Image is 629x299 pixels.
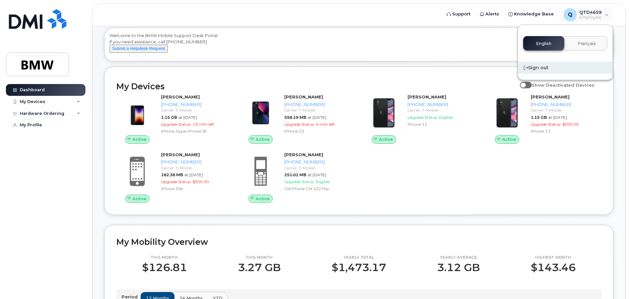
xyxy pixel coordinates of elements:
[568,11,572,19] span: Q
[161,179,191,184] span: Upgrade Status:
[284,101,352,108] div: [PHONE_NUMBER]
[284,159,352,165] div: [PHONE_NUMBER]
[442,8,475,21] a: Support
[475,8,504,21] a: Alerts
[518,62,613,74] div: Sign out
[132,196,147,202] span: Active
[379,136,393,142] span: Active
[437,262,480,273] p: 3.12 GB
[116,237,601,247] h2: My Mobility Overview
[284,179,314,184] span: Upgrade Status:
[193,179,209,184] span: $500.00
[132,136,147,142] span: Active
[240,152,355,203] a: Active[PERSON_NAME][PHONE_NUMBER]Carrier: T-Mobile251.02 MBat [DATE]Upgrade Status:EligibleCell P...
[486,94,601,144] a: Active[PERSON_NAME][PHONE_NUMBER]Carrier: T-Mobile1.15 GBat [DATE]Upgrade Status:$500.00iPhone 11
[161,165,229,171] div: Carrier: T-Mobile
[238,255,281,260] p: This month
[161,101,229,108] div: [PHONE_NUMBER]
[531,94,570,99] strong: [PERSON_NAME]
[284,122,314,127] span: Upgrade Status:
[240,94,355,144] a: Active[PERSON_NAME][PHONE_NUMBER]Carrier: T-Mobile558.19 MBat [DATE]Upgrade Status:4 mth leftiPho...
[161,152,200,157] strong: [PERSON_NAME]
[502,136,516,142] span: Active
[504,8,558,21] a: Knowledge Base
[578,41,596,46] span: Français
[514,11,554,17] span: Knowledge Base
[559,8,613,21] div: QTD4659
[408,107,476,113] div: Carrier: T-Mobile
[548,115,567,120] span: at [DATE]
[363,94,478,144] a: Active[PERSON_NAME][PHONE_NUMBER]Carrier: T-MobileUpgrade Status:EligibleiPhone 11
[316,122,335,127] span: 4 mth left
[161,107,229,113] div: Carrier: T-Mobile
[284,152,323,157] strong: [PERSON_NAME]
[161,172,183,177] span: 182.38 MB
[116,94,232,144] a: Active[PERSON_NAME][PHONE_NUMBER]Carrier: T-Mobile1.15 GBat [DATE]Upgrade Status:13 mth leftiPhon...
[485,11,499,17] span: Alerts
[116,81,517,91] h2: My Devices
[193,122,214,127] span: 13 mth left
[408,94,446,99] strong: [PERSON_NAME]
[256,136,270,142] span: Active
[161,159,229,165] div: [PHONE_NUMBER]
[332,255,386,260] p: Yearly total
[284,165,352,171] div: Carrier: T-Mobile
[408,115,438,120] span: Upgrade Status:
[437,255,480,260] p: Yearly average
[116,152,232,203] a: Active[PERSON_NAME][PHONE_NUMBER]Carrier: T-Mobile182.38 MBat [DATE]Upgrade Status:$500.00iPhone 16e
[142,255,187,260] p: This month
[531,101,599,108] div: [PHONE_NUMBER]
[332,262,386,273] p: $1,473.17
[161,186,229,191] div: iPhone 16e
[408,101,476,108] div: [PHONE_NUMBER]
[284,115,306,120] span: 558.19 MB
[284,107,352,113] div: Carrier: T-Mobile
[308,172,326,177] span: at [DATE]
[284,172,306,177] span: 251.02 MB
[284,94,323,99] strong: [PERSON_NAME]
[368,97,400,129] img: iPhone_11.jpg
[600,270,624,294] iframe: Messenger Launcher
[284,186,352,191] div: Cell Phone Cat S22 Flip
[579,15,602,20] span: Employee
[161,122,191,127] span: Upgrade Status:
[122,97,153,129] img: image20231002-3703462-10zne2t.jpeg
[178,115,197,120] span: at [DATE]
[531,115,547,120] span: 1.15 GB
[161,128,229,134] div: iPhone Apple iPhone SE
[491,97,523,129] img: iPhone_11.jpg
[531,107,599,113] div: Carrier: T-Mobile
[161,94,200,99] strong: [PERSON_NAME]
[245,97,276,129] img: image20231002-3703462-1ig824h.jpeg
[316,179,330,184] span: Eligible
[109,45,168,53] button: Submit a Helpdesk Request
[531,128,599,134] div: iPhone 11
[562,122,579,127] span: $500.00
[308,115,326,120] span: at [DATE]
[109,32,608,59] div: Welcome to the BMW Mobile Support Desk Portal If you need assistance, call [PHONE_NUMBER].
[452,11,471,17] span: Support
[579,10,602,15] span: QTD4659
[532,82,594,88] span: Show Deactivated Devices
[142,262,187,273] p: $126.81
[531,122,561,127] span: Upgrade Status:
[408,121,476,127] div: iPhone 11
[256,196,270,202] span: Active
[484,139,624,267] iframe: Messenger
[520,79,525,84] input: Show Deactivated Devices
[439,115,453,120] span: Eligible
[284,128,352,134] div: iPhone 13
[161,115,177,120] span: 1.15 GB
[238,262,281,273] p: 3.27 GB
[531,262,576,273] p: $143.46
[184,172,203,177] span: at [DATE]
[109,46,168,51] a: Submit a Helpdesk Request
